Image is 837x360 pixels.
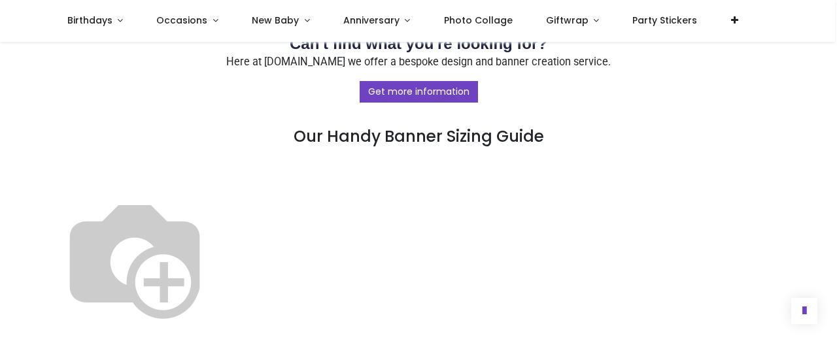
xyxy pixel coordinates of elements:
h2: Can't find what you're looking for? [51,33,785,55]
span: Anniversary [343,14,400,27]
span: Birthdays [67,14,112,27]
span: Photo Collage [444,14,513,27]
span: Giftwrap [546,14,589,27]
h3: Our Handy Banner Sizing Guide [51,80,785,148]
img: Banner_Size_Helper_Image_Compare.svg [51,174,218,341]
p: Here at [DOMAIN_NAME] we offer a bespoke design and banner creation service. [51,55,785,70]
span: New Baby [252,14,299,27]
a: Get more information [360,81,478,103]
span: Party Stickers [632,14,697,27]
span: Occasions [156,14,207,27]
